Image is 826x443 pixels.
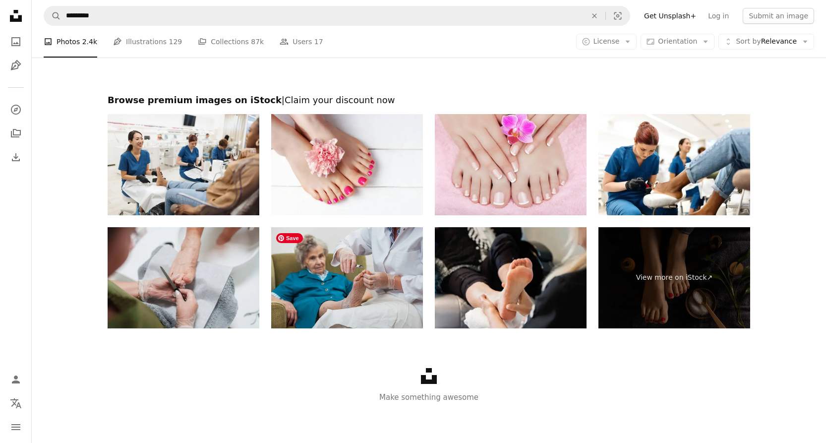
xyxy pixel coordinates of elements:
[6,147,26,167] a: Download History
[44,6,61,25] button: Search Unsplash
[6,417,26,437] button: Menu
[113,26,182,58] a: Illustrations 129
[743,8,814,24] button: Submit an image
[282,95,395,105] span: | Claim your discount now
[598,227,750,328] a: View more on iStock↗
[435,227,587,328] img: Senior woman having a pedicure in a beauty spa.
[6,32,26,52] a: Photos
[271,114,423,215] img: Pink pedicure with on white wooden background top view, copy space
[593,37,620,45] span: License
[32,391,826,403] p: Make something awesome
[271,227,423,328] img: Chiropody
[108,114,259,215] img: Beautician talking with her client
[6,124,26,143] a: Collections
[6,100,26,120] a: Explore
[638,8,702,24] a: Get Unsplash+
[314,36,323,47] span: 17
[6,393,26,413] button: Language
[641,34,714,50] button: Orientation
[198,26,264,58] a: Collections 87k
[736,37,761,45] span: Sort by
[6,6,26,28] a: Home — Unsplash
[280,26,323,58] a: Users 17
[718,34,814,50] button: Sort byRelevance
[276,233,303,243] span: Save
[6,370,26,389] a: Log in / Sign up
[435,114,587,215] img: Skincare of a beauty female feet
[44,6,630,26] form: Find visuals sitewide
[584,6,605,25] button: Clear
[251,36,264,47] span: 87k
[736,37,797,47] span: Relevance
[702,8,735,24] a: Log in
[606,6,630,25] button: Visual search
[108,94,750,106] h2: Browse premium images on iStock
[6,56,26,75] a: Illustrations
[169,36,182,47] span: 129
[598,114,750,215] img: Woman doing her pedicure in a beauty salon
[108,227,259,328] img: A beautician is filing an elderly woman's toenails.
[658,37,697,45] span: Orientation
[576,34,637,50] button: License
